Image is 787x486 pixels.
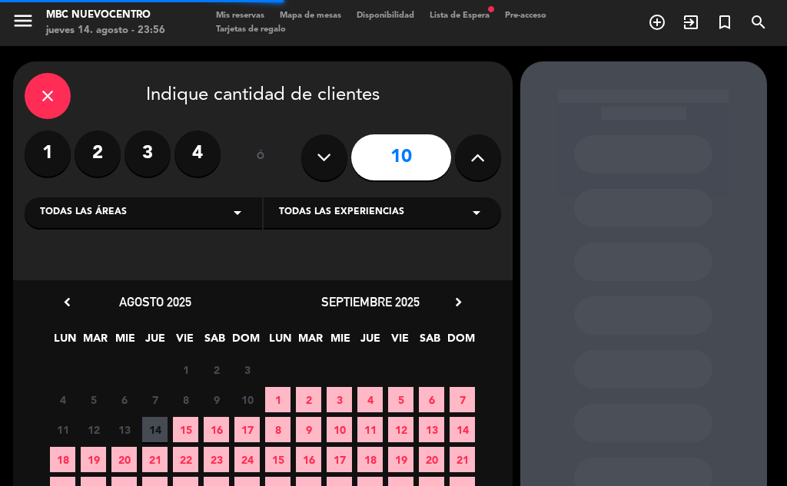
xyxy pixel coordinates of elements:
span: 13 [111,417,137,442]
i: menu [12,9,35,32]
span: 13 [419,417,444,442]
span: Disponibilidad [349,12,422,20]
span: Todas las áreas [40,205,127,220]
span: 18 [50,447,75,472]
span: JUE [357,329,383,355]
label: 2 [75,131,121,177]
span: Pre-acceso [497,12,554,20]
span: 9 [204,387,229,412]
i: turned_in_not [716,13,734,31]
span: 23 [204,447,229,472]
span: DOM [232,329,257,355]
i: arrow_drop_down [228,203,247,222]
span: 17 [234,417,260,442]
span: 16 [204,417,229,442]
span: 7 [142,387,168,412]
i: add_circle_outline [648,13,666,31]
span: 15 [265,447,291,472]
i: chevron_right [450,294,467,310]
span: 8 [265,417,291,442]
span: MIE [112,329,138,355]
label: 4 [174,131,221,177]
i: close [38,87,57,105]
span: 2 [204,357,229,382]
button: menu [12,9,35,38]
i: exit_to_app [682,13,700,31]
span: DOM [447,329,473,355]
span: 14 [142,417,168,442]
span: 4 [357,387,383,412]
i: search [749,13,768,31]
span: MIE [327,329,353,355]
span: septiembre 2025 [321,294,420,309]
div: ó [236,131,286,184]
span: 14 [450,417,475,442]
span: fiber_manual_record [486,5,496,14]
span: 3 [327,387,352,412]
span: VIE [387,329,413,355]
span: 5 [388,387,413,412]
span: 19 [81,447,106,472]
span: 4 [50,387,75,412]
span: 12 [388,417,413,442]
span: Mis reservas [208,12,272,20]
span: Todas las experiencias [279,205,404,220]
span: agosto 2025 [119,294,191,309]
i: chevron_left [59,294,75,310]
span: LUN [52,329,78,355]
span: LUN [267,329,293,355]
span: 11 [357,417,383,442]
span: 21 [450,447,475,472]
div: MBC Nuevocentro [46,8,165,23]
span: MAR [297,329,323,355]
span: 6 [111,387,137,412]
div: jueves 14. agosto - 23:56 [46,23,165,38]
span: 19 [388,447,413,472]
i: arrow_drop_down [467,203,486,222]
span: 10 [234,387,260,412]
span: Tarjetas de regalo [208,25,294,34]
span: 21 [142,447,168,472]
div: Indique cantidad de clientes [25,73,501,119]
span: 7 [450,387,475,412]
span: 10 [327,417,352,442]
span: 9 [296,417,321,442]
label: 1 [25,131,71,177]
span: 17 [327,447,352,472]
span: 22 [173,447,198,472]
span: 1 [265,387,291,412]
span: 8 [173,387,198,412]
span: SAB [417,329,443,355]
span: JUE [142,329,168,355]
span: VIE [172,329,198,355]
span: 1 [173,357,198,382]
span: 12 [81,417,106,442]
span: 20 [419,447,444,472]
span: 3 [234,357,260,382]
span: 20 [111,447,137,472]
span: SAB [202,329,227,355]
span: 16 [296,447,321,472]
span: 5 [81,387,106,412]
span: 6 [419,387,444,412]
span: Mapa de mesas [272,12,349,20]
span: 2 [296,387,321,412]
span: 15 [173,417,198,442]
span: Lista de Espera [422,12,497,20]
span: 11 [50,417,75,442]
span: 24 [234,447,260,472]
span: MAR [82,329,108,355]
span: 18 [357,447,383,472]
label: 3 [125,131,171,177]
